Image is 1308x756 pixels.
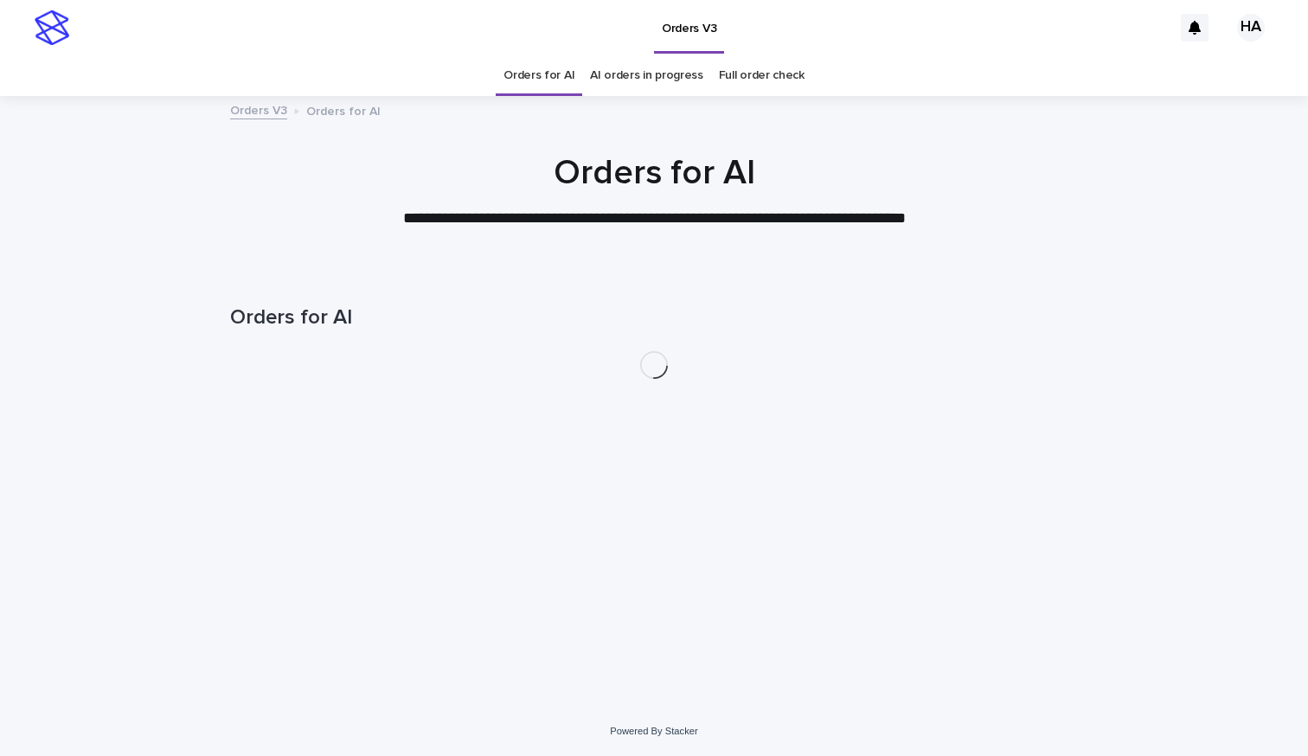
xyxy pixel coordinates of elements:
a: Orders V3 [230,99,287,119]
div: HA [1237,14,1265,42]
a: AI orders in progress [590,55,703,96]
p: Orders for AI [306,100,381,119]
a: Powered By Stacker [610,726,697,736]
a: Orders for AI [503,55,574,96]
h1: Orders for AI [230,152,1078,194]
a: Full order check [719,55,805,96]
img: stacker-logo-s-only.png [35,10,69,45]
h1: Orders for AI [230,305,1078,330]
